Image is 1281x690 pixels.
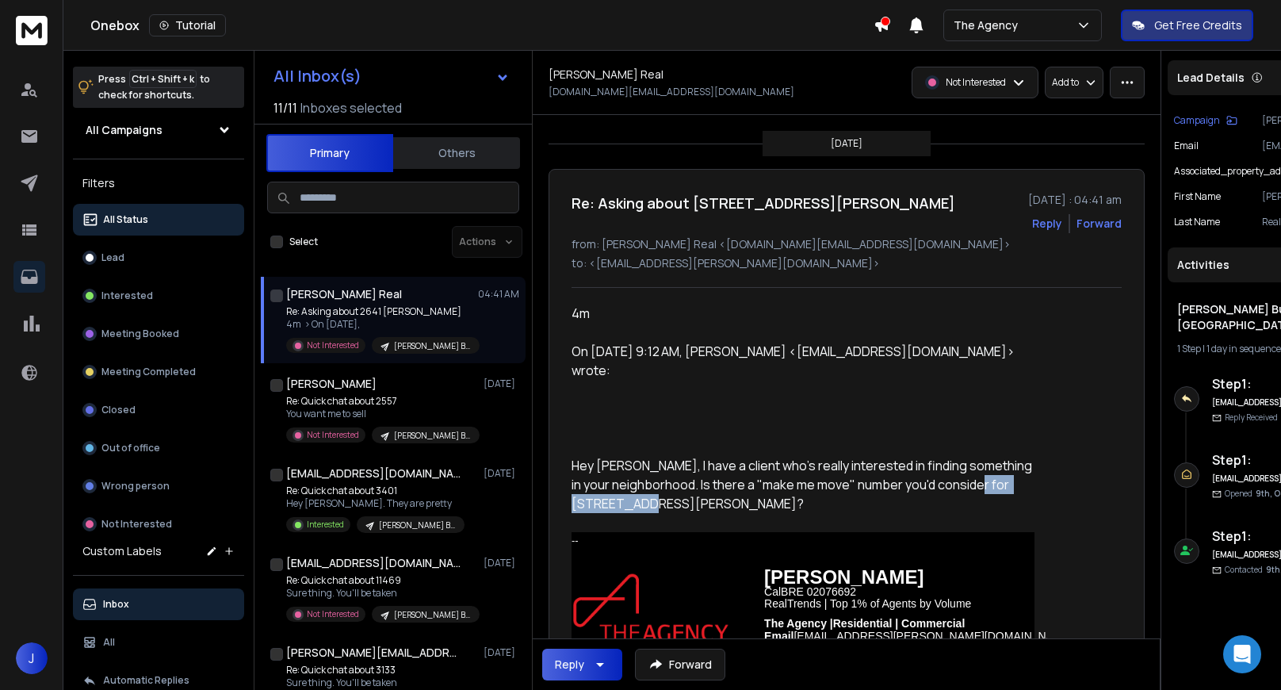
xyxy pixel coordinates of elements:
[549,86,794,98] p: [DOMAIN_NAME][EMAIL_ADDRESS][DOMAIN_NAME]
[307,429,359,441] p: Not Interested
[572,236,1122,252] p: from: [PERSON_NAME] Real <[DOMAIN_NAME][EMAIL_ADDRESS][DOMAIN_NAME]>
[1177,70,1245,86] p: Lead Details
[393,136,520,171] button: Others
[286,305,476,318] p: Re: Asking about 2641 [PERSON_NAME]
[73,204,244,236] button: All Status
[1174,190,1221,203] p: First Name
[833,617,966,630] strong: Residential | Commercial
[484,378,519,390] p: [DATE]
[764,585,971,610] span: CalBRE 02076692 RealTrends | Top 1% of Agents by Volume
[478,288,519,301] p: 04:41 AM
[307,339,359,351] p: Not Interested
[300,98,402,117] h3: Inboxes selected
[101,289,153,302] p: Interested
[764,630,793,642] span: Email
[946,76,1006,89] p: Not Interested
[73,356,244,388] button: Meeting Completed
[16,642,48,674] button: J
[286,587,476,600] p: Sure thing. You'll be taken
[286,664,476,677] p: Re: Quick chat about 3133
[286,318,476,331] p: 4m > On [DATE],
[542,649,622,680] button: Reply
[1076,216,1122,232] div: Forward
[73,627,244,658] button: All
[635,649,725,680] button: Forward
[572,255,1122,271] p: to: <[EMAIL_ADDRESS][PERSON_NAME][DOMAIN_NAME]>
[1206,342,1281,355] span: 1 day in sequence
[286,408,476,420] p: You want me to sell
[484,467,519,480] p: [DATE]
[379,519,455,531] p: [PERSON_NAME] Buyer - Mar Vista
[394,340,470,352] p: [PERSON_NAME] Buyer - [GEOGRAPHIC_DATA]
[1174,114,1237,127] button: Campaign
[73,242,244,274] button: Lead
[73,280,244,312] button: Interested
[484,646,519,659] p: [DATE]
[484,557,519,569] p: [DATE]
[73,470,244,502] button: Wrong person
[549,67,663,82] h1: [PERSON_NAME] Real
[764,617,833,630] span: The Agency |
[286,395,476,408] p: Re: Quick chat about 2557
[73,394,244,426] button: Closed
[86,122,163,138] h1: All Campaigns
[1174,114,1220,127] p: Campaign
[266,134,393,172] button: Primary
[101,251,124,264] p: Lead
[149,14,226,36] button: Tutorial
[286,485,465,497] p: Re: Quick chat about 3401
[73,508,244,540] button: Not Interested
[103,213,148,226] p: All Status
[103,598,129,611] p: Inbox
[103,636,115,649] p: All
[101,366,196,378] p: Meeting Completed
[261,60,522,92] button: All Inbox(s)
[831,137,862,150] p: [DATE]
[394,609,470,621] p: [PERSON_NAME] Buyer - Mar Vista
[90,14,874,36] div: Onebox
[1121,10,1253,41] button: Get Free Credits
[1052,76,1079,89] p: Add to
[286,555,461,571] h1: [EMAIL_ADDRESS][DOMAIN_NAME]
[73,432,244,464] button: Out of office
[1223,635,1261,673] div: Open Intercom Messenger
[286,574,476,587] p: Re: Quick chat about 11469
[73,172,244,194] h3: Filters
[1154,17,1242,33] p: Get Free Credits
[73,318,244,350] button: Meeting Booked
[572,535,579,546] span: --
[129,70,197,88] span: Ctrl + Shift + k
[286,376,377,392] h1: [PERSON_NAME]
[286,286,402,302] h1: [PERSON_NAME] Real
[394,430,470,442] p: [PERSON_NAME] Buyer - [GEOGRAPHIC_DATA]
[101,442,160,454] p: Out of office
[1174,216,1220,228] p: Last Name
[273,98,297,117] span: 11 / 11
[289,236,318,248] label: Select
[307,519,344,531] p: Interested
[572,192,955,214] h1: Re: Asking about [STREET_ADDRESS][PERSON_NAME]
[1032,216,1062,232] button: Reply
[793,630,1073,642] span: [EMAIL_ADDRESS][PERSON_NAME][DOMAIN_NAME]
[82,543,162,559] h3: Custom Labels
[273,68,361,84] h1: All Inbox(s)
[101,480,170,493] p: Wrong person
[103,674,189,687] p: Automatic Replies
[286,497,465,510] p: Hey [PERSON_NAME]. They are pretty
[555,657,584,673] div: Reply
[572,456,1034,513] div: Hey [PERSON_NAME], I have a client who's really interested in finding something in your neighborh...
[572,304,1034,323] div: 4m
[98,71,210,103] p: Press to check for shortcuts.
[286,677,476,689] p: Sure thing. You'll be taken
[764,566,923,588] strong: [PERSON_NAME]
[954,17,1024,33] p: The Agency
[73,588,244,620] button: Inbox
[73,114,244,146] button: All Campaigns
[1177,342,1201,355] span: 1 Step
[101,404,136,416] p: Closed
[572,342,1034,399] blockquote: On [DATE] 9:12 AM, [PERSON_NAME] <[EMAIL_ADDRESS][DOMAIN_NAME]> wrote:
[101,518,172,531] p: Not Interested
